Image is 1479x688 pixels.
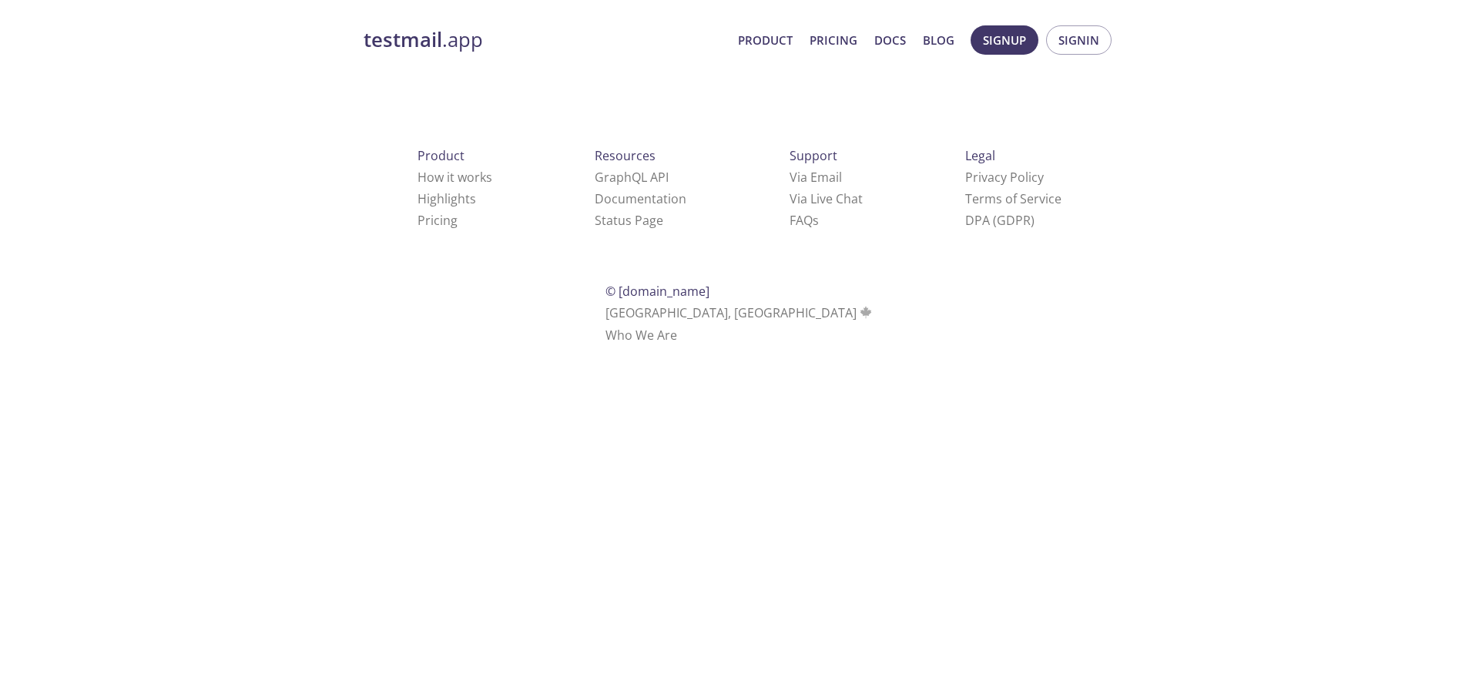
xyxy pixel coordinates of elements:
span: Legal [965,147,995,164]
span: Signin [1058,30,1099,50]
span: Signup [983,30,1026,50]
span: s [813,212,819,229]
a: Docs [874,30,906,50]
a: DPA (GDPR) [965,212,1035,229]
a: Via Email [790,169,842,186]
a: GraphQL API [595,169,669,186]
a: Pricing [810,30,857,50]
a: Status Page [595,212,663,229]
a: Via Live Chat [790,190,863,207]
span: Support [790,147,837,164]
a: testmail.app [364,27,726,53]
a: FAQ [790,212,819,229]
span: [GEOGRAPHIC_DATA], [GEOGRAPHIC_DATA] [605,304,874,321]
strong: testmail [364,26,442,53]
a: Who We Are [605,327,677,344]
span: Resources [595,147,656,164]
span: Product [418,147,464,164]
button: Signin [1046,25,1112,55]
button: Signup [971,25,1038,55]
a: Highlights [418,190,476,207]
a: How it works [418,169,492,186]
a: Privacy Policy [965,169,1044,186]
a: Documentation [595,190,686,207]
a: Blog [923,30,954,50]
a: Product [738,30,793,50]
span: © [DOMAIN_NAME] [605,283,709,300]
a: Pricing [418,212,458,229]
a: Terms of Service [965,190,1061,207]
